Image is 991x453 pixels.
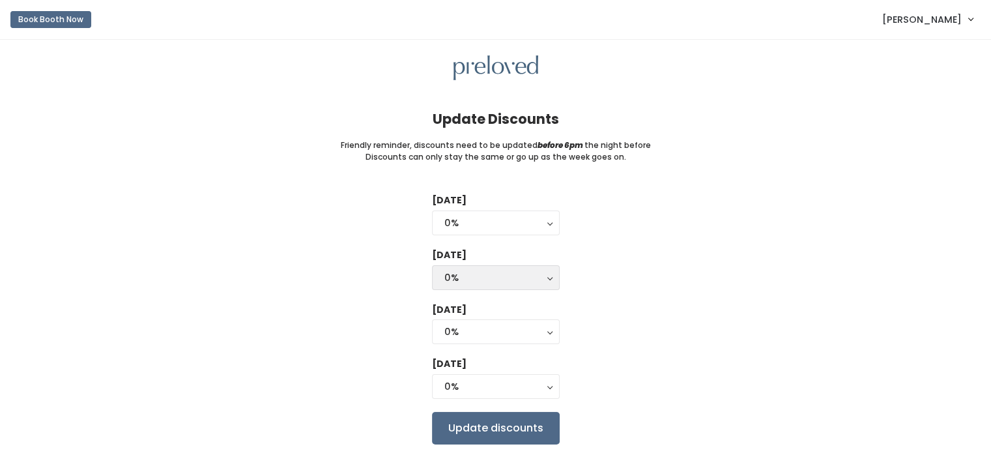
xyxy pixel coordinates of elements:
[433,111,559,126] h4: Update Discounts
[432,319,560,344] button: 0%
[432,265,560,290] button: 0%
[453,55,538,81] img: preloved logo
[444,270,547,285] div: 0%
[432,303,467,317] label: [DATE]
[444,216,547,230] div: 0%
[432,412,560,445] input: Update discounts
[444,325,547,339] div: 0%
[432,194,467,207] label: [DATE]
[366,151,626,163] small: Discounts can only stay the same or go up as the week goes on.
[869,5,986,33] a: [PERSON_NAME]
[10,11,91,28] button: Book Booth Now
[444,379,547,394] div: 0%
[341,139,651,151] small: Friendly reminder, discounts need to be updated the night before
[432,248,467,262] label: [DATE]
[10,5,91,34] a: Book Booth Now
[432,357,467,371] label: [DATE]
[882,12,962,27] span: [PERSON_NAME]
[432,374,560,399] button: 0%
[432,211,560,235] button: 0%
[538,139,583,151] i: before 6pm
